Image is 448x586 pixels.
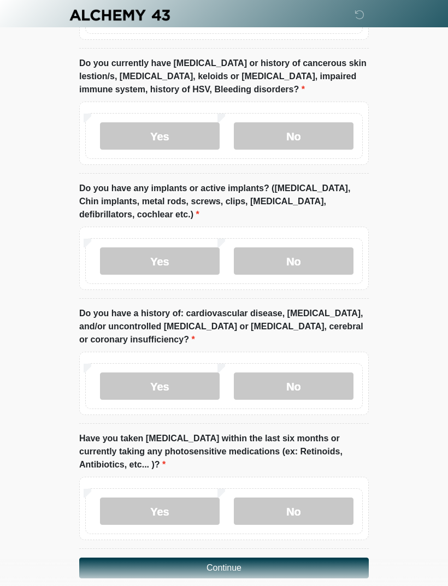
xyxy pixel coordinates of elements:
[100,498,220,525] label: Yes
[234,498,353,525] label: No
[68,8,171,22] img: Alchemy 43 Logo
[79,432,369,471] label: Have you taken [MEDICAL_DATA] within the last six months or currently taking any photosensitive m...
[234,247,353,275] label: No
[234,372,353,400] label: No
[100,122,220,150] label: Yes
[79,558,369,578] button: Continue
[234,122,353,150] label: No
[79,307,369,346] label: Do you have a history of: cardiovascular disease, [MEDICAL_DATA], and/or uncontrolled [MEDICAL_DA...
[100,247,220,275] label: Yes
[79,57,369,96] label: Do you currently have [MEDICAL_DATA] or history of cancerous skin lestion/s, [MEDICAL_DATA], kelo...
[79,182,369,221] label: Do you have any implants or active implants? ([MEDICAL_DATA], Chin implants, metal rods, screws, ...
[100,372,220,400] label: Yes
